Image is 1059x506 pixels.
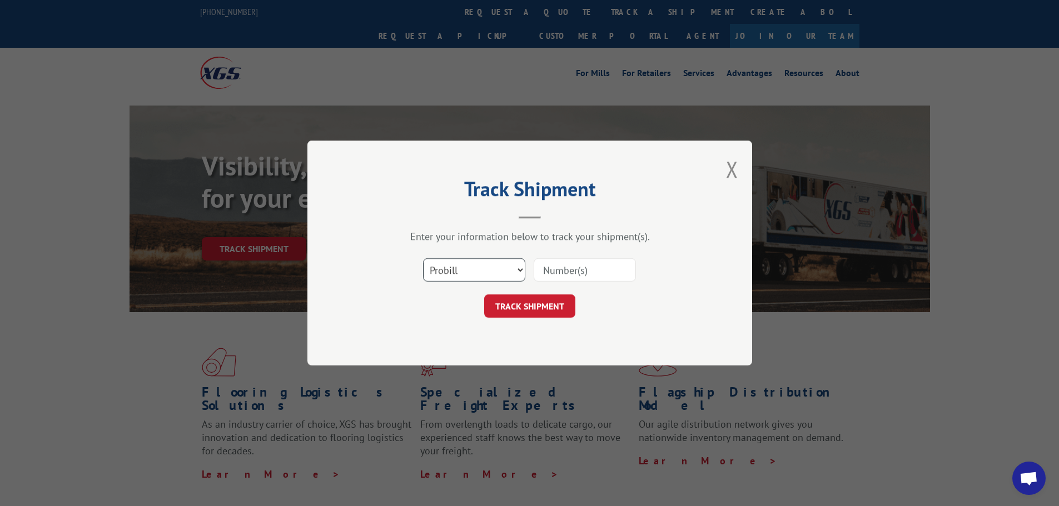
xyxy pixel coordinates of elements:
div: Enter your information below to track your shipment(s). [363,230,697,243]
button: TRACK SHIPMENT [484,294,575,318]
div: Open chat [1012,462,1046,495]
input: Number(s) [534,258,636,282]
h2: Track Shipment [363,181,697,202]
button: Close modal [726,154,738,184]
